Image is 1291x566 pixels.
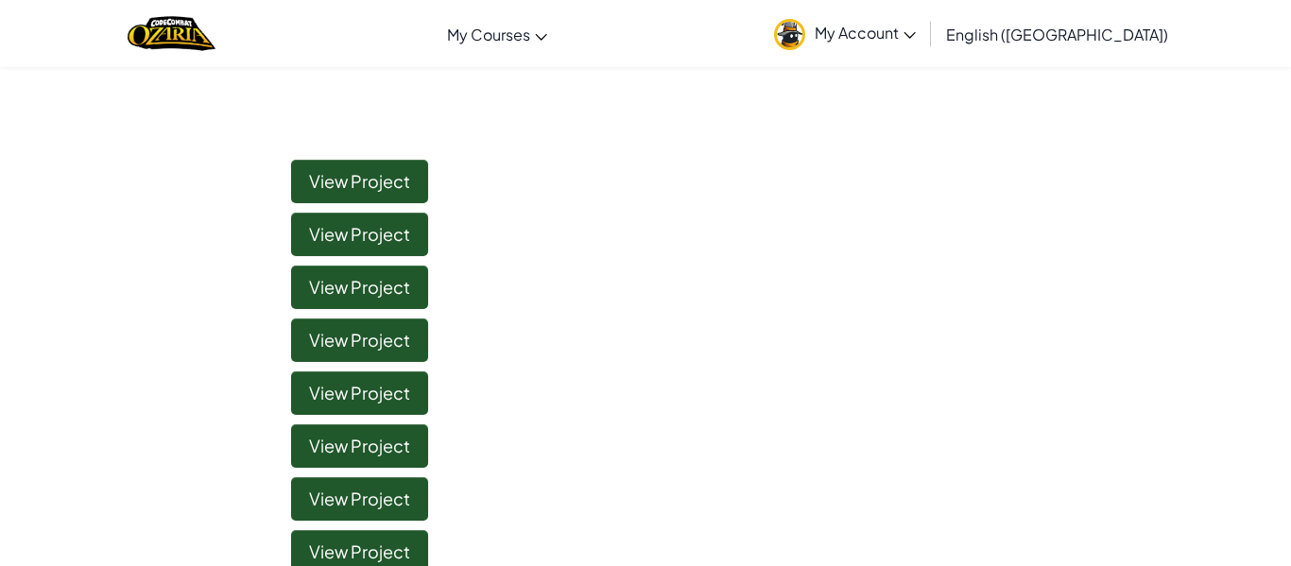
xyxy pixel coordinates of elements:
[128,14,215,53] a: Ozaria by CodeCombat logo
[291,266,428,309] a: View Project
[128,14,215,53] img: Home
[946,25,1168,44] span: English ([GEOGRAPHIC_DATA])
[291,371,428,415] a: View Project
[291,160,428,203] a: View Project
[815,23,916,43] span: My Account
[765,4,925,63] a: My Account
[774,19,805,50] img: avatar
[291,477,428,521] a: View Project
[291,318,428,362] a: View Project
[447,25,530,44] span: My Courses
[291,213,428,256] a: View Project
[438,9,557,60] a: My Courses
[937,9,1178,60] a: English ([GEOGRAPHIC_DATA])
[291,424,428,468] a: View Project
